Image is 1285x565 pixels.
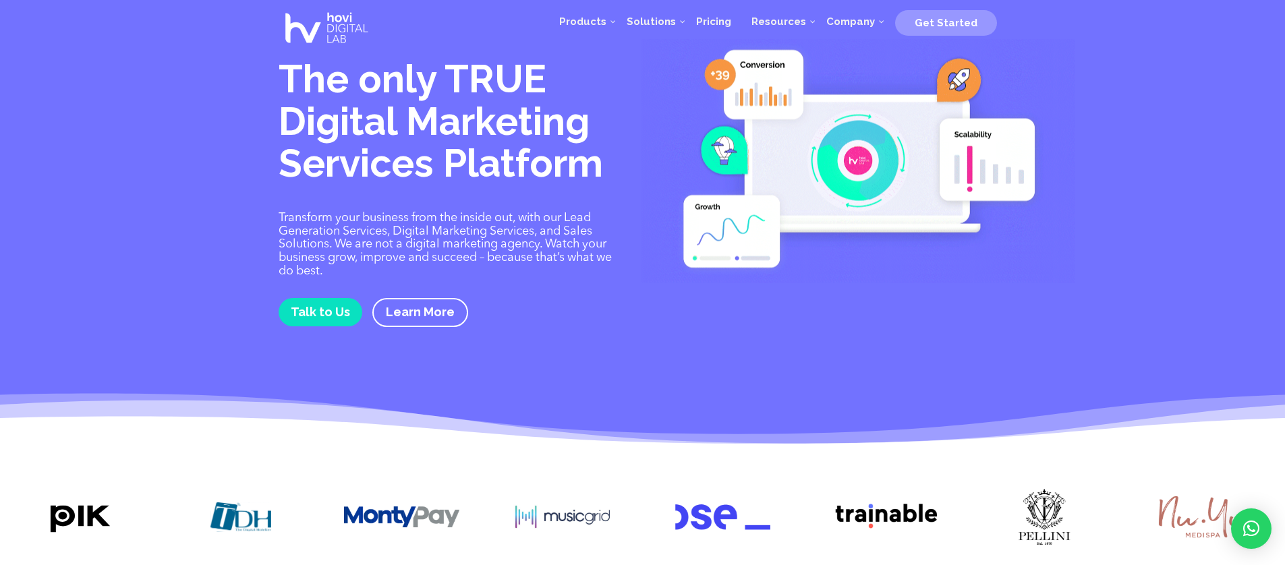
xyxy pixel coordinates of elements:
[617,1,686,42] a: Solutions
[751,16,806,28] span: Resources
[816,1,885,42] a: Company
[549,1,617,42] a: Products
[915,17,977,29] span: Get Started
[279,58,623,191] h1: The only TRUE Digital Marketing Services Platform
[627,16,676,28] span: Solutions
[279,212,623,278] p: Transform your business from the inside out, with our Lead Generation Services, Digital Marketing...
[372,298,468,327] a: Learn More
[686,1,741,42] a: Pricing
[741,1,816,42] a: Resources
[279,298,362,326] a: Talk to Us
[641,39,1075,283] img: Digital Marketing Services
[895,11,997,32] a: Get Started
[559,16,606,28] span: Products
[696,16,731,28] span: Pricing
[826,16,875,28] span: Company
